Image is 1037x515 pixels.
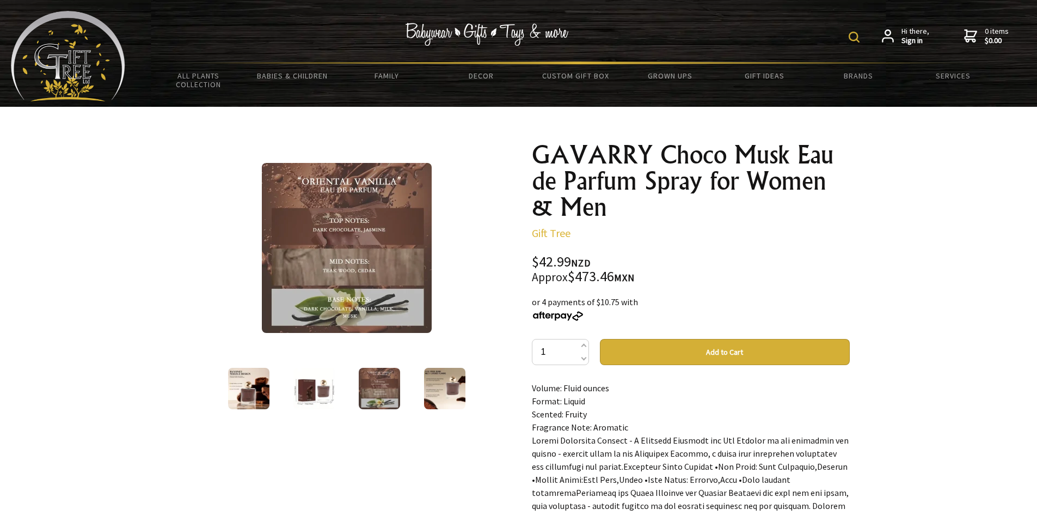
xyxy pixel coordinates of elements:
a: Family [340,64,434,87]
a: 0 items$0.00 [964,27,1009,46]
h1: GAVARRY Choco Musk Eau de Parfum Spray for Women & Men [532,142,850,220]
img: GAVARRY Choco Musk Eau de Parfum Spray for Women & Men [359,368,400,409]
a: Gift Tree [532,226,570,240]
a: Custom Gift Box [529,64,623,87]
strong: $0.00 [985,36,1009,46]
button: Add to Cart [600,339,850,365]
div: $42.99 $473.46 [532,255,850,284]
a: Services [906,64,1000,87]
img: GAVARRY Choco Musk Eau de Parfum Spray for Women & Men [228,368,269,409]
a: Babies & Children [246,64,340,87]
a: All Plants Collection [151,64,246,96]
div: or 4 payments of $10.75 with [532,295,850,322]
img: product search [849,32,860,43]
span: NZD [571,257,591,269]
span: 0 items [985,26,1009,46]
a: Decor [434,64,528,87]
a: Gift Ideas [717,64,811,87]
a: Grown Ups [623,64,717,87]
img: Afterpay [532,311,584,321]
img: GAVARRY Choco Musk Eau de Parfum Spray for Women & Men [262,163,432,333]
a: Hi there,Sign in [882,27,929,46]
small: Approx [532,270,568,284]
img: GAVARRY Choco Musk Eau de Parfum Spray for Women & Men [424,368,465,409]
img: GAVARRY Choco Musk Eau de Parfum Spray for Women & Men [293,368,335,409]
img: Babyware - Gifts - Toys and more... [11,11,125,101]
a: Brands [812,64,906,87]
img: Babywear - Gifts - Toys & more [406,23,569,46]
span: MXN [614,271,635,284]
strong: Sign in [901,36,929,46]
span: Hi there, [901,27,929,46]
